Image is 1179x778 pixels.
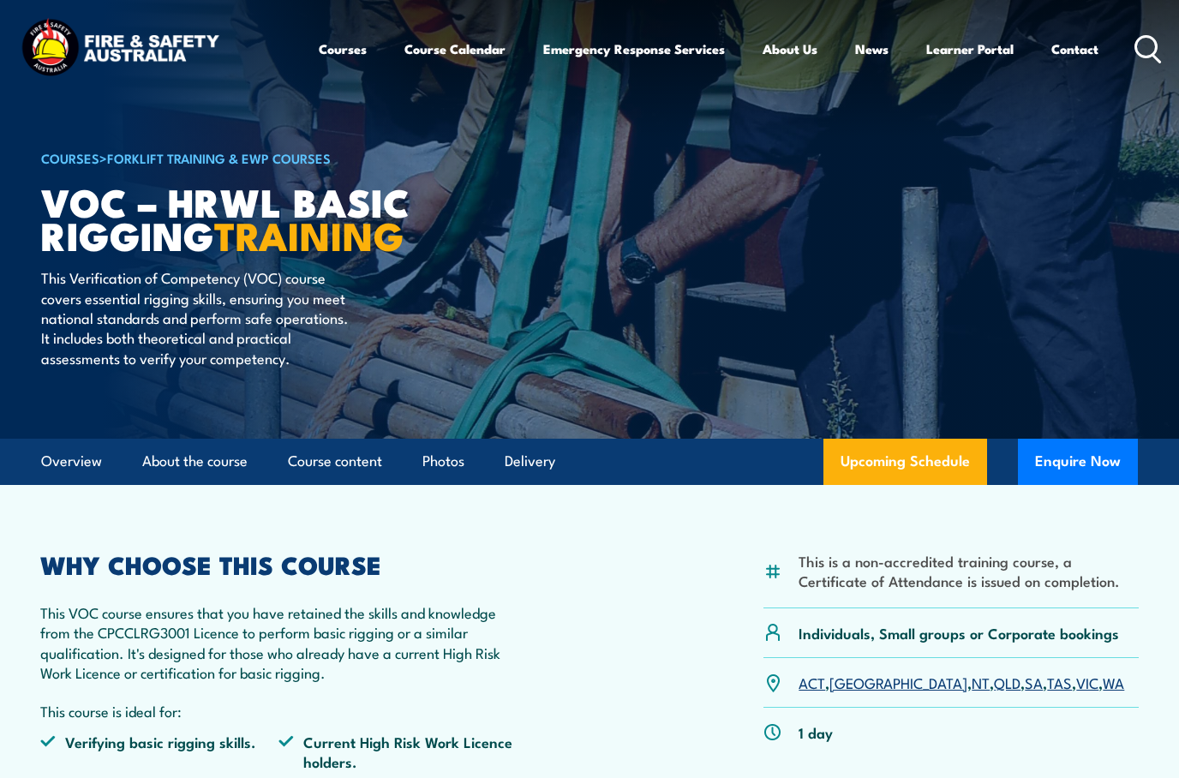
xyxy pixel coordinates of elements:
[40,732,278,772] li: Verifying basic rigging skills.
[972,672,990,692] a: NT
[1103,672,1124,692] a: WA
[1025,672,1043,692] a: SA
[1018,439,1138,485] button: Enquire Now
[1047,672,1072,692] a: TAS
[404,28,506,69] a: Course Calendar
[107,148,331,167] a: Forklift Training & EWP Courses
[278,732,517,772] li: Current High Risk Work Licence holders.
[142,439,248,484] a: About the course
[799,722,833,742] p: 1 day
[41,148,99,167] a: COURSES
[829,672,967,692] a: [GEOGRAPHIC_DATA]
[543,28,725,69] a: Emergency Response Services
[288,439,382,484] a: Course content
[855,28,889,69] a: News
[1076,672,1098,692] a: VIC
[799,672,825,692] a: ACT
[40,602,517,683] p: This VOC course ensures that you have retained the skills and knowledge from the CPCCLRG3001 Lice...
[926,28,1014,69] a: Learner Portal
[799,673,1124,692] p: , , , , , , ,
[319,28,367,69] a: Courses
[763,28,817,69] a: About Us
[41,147,464,168] h6: >
[41,267,354,368] p: This Verification of Competency (VOC) course covers essential rigging skills, ensuring you meet n...
[823,439,987,485] a: Upcoming Schedule
[422,439,464,484] a: Photos
[1051,28,1098,69] a: Contact
[994,672,1020,692] a: QLD
[41,184,464,251] h1: VOC – HRWL Basic Rigging
[40,701,517,721] p: This course is ideal for:
[40,553,517,575] h2: WHY CHOOSE THIS COURSE
[799,623,1119,643] p: Individuals, Small groups or Corporate bookings
[214,205,404,264] strong: TRAINING
[799,551,1139,591] li: This is a non-accredited training course, a Certificate of Attendance is issued on completion.
[505,439,555,484] a: Delivery
[41,439,102,484] a: Overview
